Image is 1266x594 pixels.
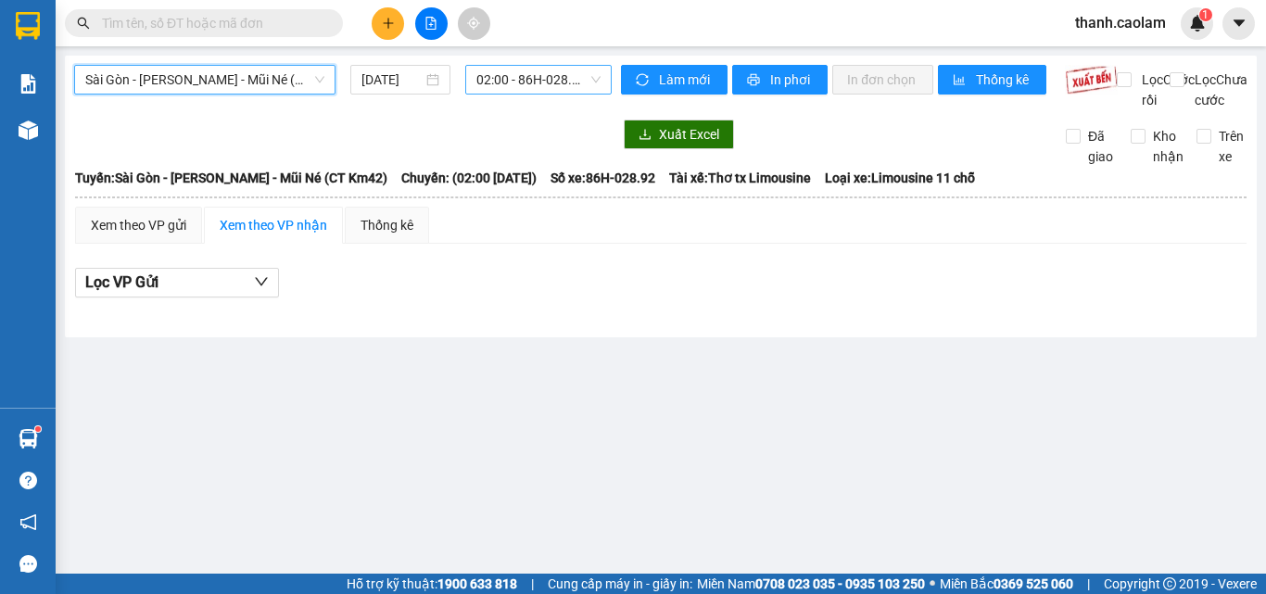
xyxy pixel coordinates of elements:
span: printer [747,73,763,88]
span: notification [19,513,37,531]
span: Miền Bắc [940,574,1073,594]
span: bar-chart [953,73,968,88]
button: aim [458,7,490,40]
button: In đơn chọn [832,65,933,95]
li: (c) 2017 [156,88,255,111]
sup: 1 [35,426,41,432]
span: Lọc Cước rồi [1134,70,1197,110]
button: file-add [415,7,448,40]
span: Hỗ trợ kỹ thuật: [347,574,517,594]
span: Cung cấp máy in - giấy in: [548,574,692,594]
strong: 0708 023 035 - 0935 103 250 [755,576,925,591]
span: In phơi [770,70,813,90]
b: BIÊN NHẬN GỬI HÀNG HÓA [120,27,178,178]
button: plus [372,7,404,40]
span: Thống kê [976,70,1032,90]
span: aim [467,17,480,30]
b: Tuyến: Sài Gòn - [PERSON_NAME] - Mũi Né (CT Km42) [75,171,387,185]
button: printerIn phơi [732,65,828,95]
span: caret-down [1231,15,1247,32]
span: search [77,17,90,30]
span: Tài xế: Thơ tx Limousine [669,168,811,188]
strong: 1900 633 818 [437,576,517,591]
button: syncLàm mới [621,65,728,95]
span: | [531,574,534,594]
span: Trên xe [1211,126,1251,167]
span: Loại xe: Limousine 11 chỗ [825,168,975,188]
span: 02:00 - 86H-028.92 [476,66,601,94]
span: Kho nhận [1146,126,1191,167]
span: Chuyến: (02:00 [DATE]) [401,168,537,188]
span: copyright [1163,577,1176,590]
sup: 1 [1199,8,1212,21]
div: Thống kê [361,215,413,235]
b: [DOMAIN_NAME] [156,70,255,85]
span: Sài Gòn - Phan Thiết - Mũi Né (CT Km42) [85,66,324,94]
b: [PERSON_NAME] [23,120,105,207]
span: Lọc VP Gửi [85,271,158,294]
button: downloadXuất Excel [624,120,734,149]
span: file-add [424,17,437,30]
span: ⚪️ [930,580,935,588]
button: bar-chartThống kê [938,65,1046,95]
img: solution-icon [19,74,38,94]
span: sync [636,73,652,88]
span: 1 [1202,8,1209,21]
img: 9k= [1065,65,1118,95]
span: question-circle [19,472,37,489]
span: message [19,555,37,573]
button: caret-down [1222,7,1255,40]
span: thanh.caolam [1060,11,1181,34]
img: logo-vxr [16,12,40,40]
span: Miền Nam [697,574,925,594]
div: Xem theo VP gửi [91,215,186,235]
img: logo.jpg [201,23,246,68]
span: Lọc Chưa cước [1187,70,1250,110]
img: warehouse-icon [19,429,38,449]
span: Số xe: 86H-028.92 [551,168,655,188]
span: down [254,274,269,289]
input: Tìm tên, số ĐT hoặc mã đơn [102,13,321,33]
strong: 0369 525 060 [994,576,1073,591]
span: | [1087,574,1090,594]
img: warehouse-icon [19,120,38,140]
button: Lọc VP Gửi [75,268,279,297]
input: 11/08/2025 [361,70,423,90]
span: Làm mới [659,70,713,90]
div: Xem theo VP nhận [220,215,327,235]
span: plus [382,17,395,30]
img: icon-new-feature [1189,15,1206,32]
span: Đã giao [1081,126,1120,167]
